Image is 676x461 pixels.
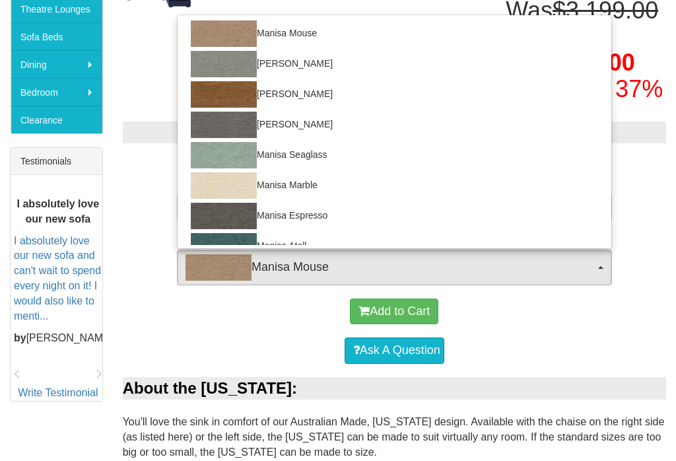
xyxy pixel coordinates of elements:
img: Manisa Caramel [191,81,257,108]
a: Manisa Atoll [178,231,611,262]
img: Manisa Marble [191,172,257,199]
img: Manisa Mouse [191,20,257,47]
img: Manisa Seaglass [191,142,257,168]
img: Manisa Espresso [191,203,257,229]
a: [PERSON_NAME] [178,79,611,110]
a: Manisa Marble [178,170,611,201]
img: Manisa Atoll [191,233,257,260]
a: [PERSON_NAME] [178,110,611,140]
a: Manisa Mouse [178,18,611,49]
a: Manisa Espresso [178,201,611,231]
img: Manisa Stone [191,112,257,138]
img: Manisa Fossil [191,51,257,77]
a: Manisa Seaglass [178,140,611,170]
a: [PERSON_NAME] [178,49,611,79]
